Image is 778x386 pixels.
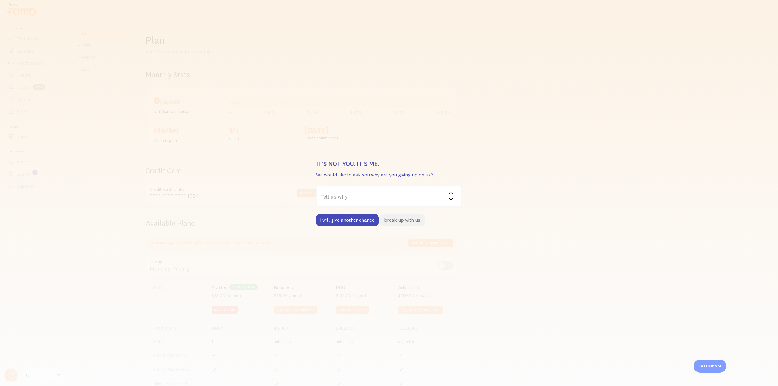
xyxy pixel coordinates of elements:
[698,363,721,369] p: Learn more
[316,171,462,178] p: We would like to ask you why are you giving up on us?
[694,360,726,373] div: Learn more
[380,214,425,226] button: break up with us
[316,214,379,226] button: i will give another chance
[316,160,462,168] h3: It's not you. It's me.
[316,186,462,207] label: Tell us why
